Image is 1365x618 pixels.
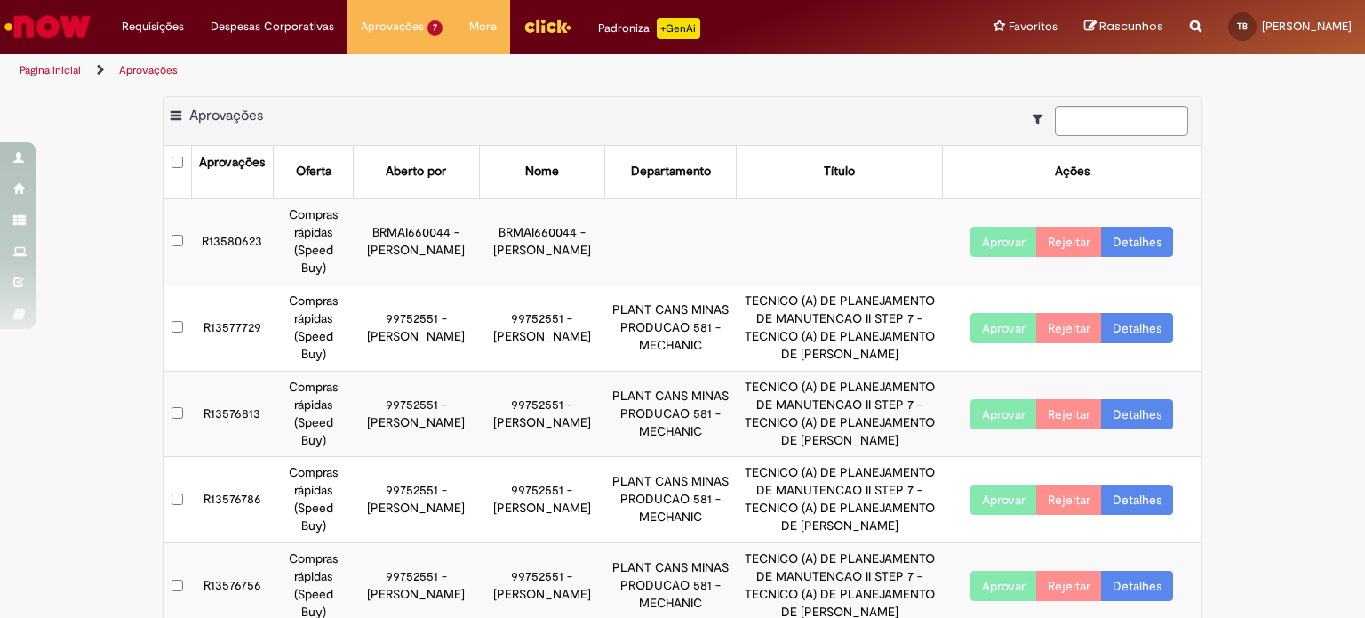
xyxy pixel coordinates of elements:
span: [PERSON_NAME] [1262,19,1352,34]
button: Rejeitar [1036,227,1102,257]
span: Requisições [122,18,184,36]
a: Página inicial [20,63,81,77]
a: Rascunhos [1084,19,1163,36]
td: R13576786 [191,457,273,543]
img: click_logo_yellow_360x200.png [523,12,571,39]
span: Favoritos [1009,18,1058,36]
td: 99752551 - [PERSON_NAME] [354,285,479,371]
td: Compras rápidas (Speed Buy) [273,285,353,371]
span: Despesas Corporativas [211,18,334,36]
div: Aprovações [199,154,265,172]
td: BRMAI660044 - [PERSON_NAME] [479,198,604,285]
td: TECNICO (A) DE PLANEJAMENTO DE MANUTENCAO II STEP 7 - TECNICO (A) DE PLANEJAMENTO DE [PERSON_NAME] [737,371,942,457]
td: TECNICO (A) DE PLANEJAMENTO DE MANUTENCAO II STEP 7 - TECNICO (A) DE PLANEJAMENTO DE [PERSON_NAME] [737,285,942,371]
td: 99752551 - [PERSON_NAME] [354,457,479,543]
div: Título [824,163,855,181]
td: R13577729 [191,285,273,371]
td: R13576813 [191,371,273,457]
button: Aprovar [970,313,1037,343]
span: TB [1237,20,1248,32]
button: Aprovar [970,399,1037,429]
td: PLANT CANS MINAS PRODUCAO 581 - MECHANIC [605,371,737,457]
td: 99752551 - [PERSON_NAME] [479,285,604,371]
span: Aprovações [189,107,263,124]
td: Compras rápidas (Speed Buy) [273,198,353,285]
button: Aprovar [970,227,1037,257]
td: 99752551 - [PERSON_NAME] [354,371,479,457]
div: Ações [1055,163,1090,181]
span: Aprovações [361,18,424,36]
td: Compras rápidas (Speed Buy) [273,371,353,457]
img: ServiceNow [2,9,93,44]
td: TECNICO (A) DE PLANEJAMENTO DE MANUTENCAO II STEP 7 - TECNICO (A) DE PLANEJAMENTO DE [PERSON_NAME] [737,457,942,543]
div: Padroniza [598,18,700,39]
div: Oferta [296,163,331,181]
button: Aprovar [970,485,1037,515]
td: PLANT CANS MINAS PRODUCAO 581 - MECHANIC [605,457,737,543]
td: PLANT CANS MINAS PRODUCAO 581 - MECHANIC [605,285,737,371]
a: Detalhes [1101,313,1173,343]
ul: Trilhas de página [13,54,897,87]
a: Aprovações [119,63,178,77]
button: Rejeitar [1036,571,1102,601]
span: 7 [427,20,443,36]
button: Rejeitar [1036,399,1102,429]
button: Rejeitar [1036,313,1102,343]
a: Detalhes [1101,485,1173,515]
span: More [469,18,497,36]
td: R13580623 [191,198,273,285]
div: Nome [525,163,559,181]
a: Detalhes [1101,571,1173,601]
td: 99752551 - [PERSON_NAME] [479,457,604,543]
td: BRMAI660044 - [PERSON_NAME] [354,198,479,285]
td: 99752551 - [PERSON_NAME] [479,371,604,457]
div: Departamento [631,163,711,181]
button: Rejeitar [1036,485,1102,515]
a: Detalhes [1101,227,1173,257]
th: Aprovações [191,146,273,198]
td: Compras rápidas (Speed Buy) [273,457,353,543]
i: Mostrar filtros para: Suas Solicitações [1033,113,1051,125]
a: Detalhes [1101,399,1173,429]
p: +GenAi [657,18,700,39]
button: Aprovar [970,571,1037,601]
span: Rascunhos [1099,18,1163,35]
div: Aberto por [386,163,446,181]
